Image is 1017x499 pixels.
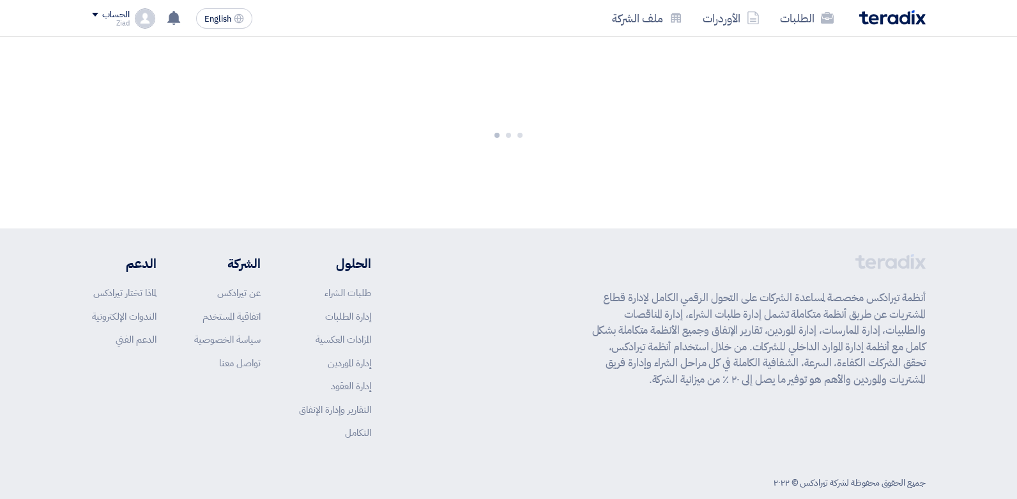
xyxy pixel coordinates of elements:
button: English [196,8,252,29]
a: المزادات العكسية [316,332,371,346]
img: profile_test.png [135,8,155,29]
a: لماذا تختار تيرادكس [93,286,157,300]
p: أنظمة تيرادكس مخصصة لمساعدة الشركات على التحول الرقمي الكامل لإدارة قطاع المشتريات عن طريق أنظمة ... [592,290,926,387]
img: Teradix logo [859,10,926,25]
a: إدارة العقود [331,379,371,393]
a: تواصل معنا [219,356,261,370]
a: الأوردرات [692,3,770,33]
a: إدارة الموردين [328,356,371,370]
li: الدعم [92,254,157,273]
a: اتفاقية المستخدم [203,309,261,324]
span: English [204,15,231,24]
a: إدارة الطلبات [325,309,371,324]
a: عن تيرادكس [217,286,261,300]
div: Ziad [92,20,130,27]
div: الحساب [102,10,130,20]
a: الندوات الإلكترونية [92,309,157,324]
a: الدعم الفني [116,332,157,346]
a: ملف الشركة [602,3,692,33]
a: التقارير وإدارة الإنفاق [299,403,371,417]
li: الشركة [194,254,261,273]
div: جميع الحقوق محفوظة لشركة تيرادكس © ٢٠٢٢ [774,476,925,489]
a: التكامل [345,426,371,440]
a: الطلبات [770,3,844,33]
a: طلبات الشراء [325,286,371,300]
a: سياسة الخصوصية [194,332,261,346]
li: الحلول [299,254,371,273]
